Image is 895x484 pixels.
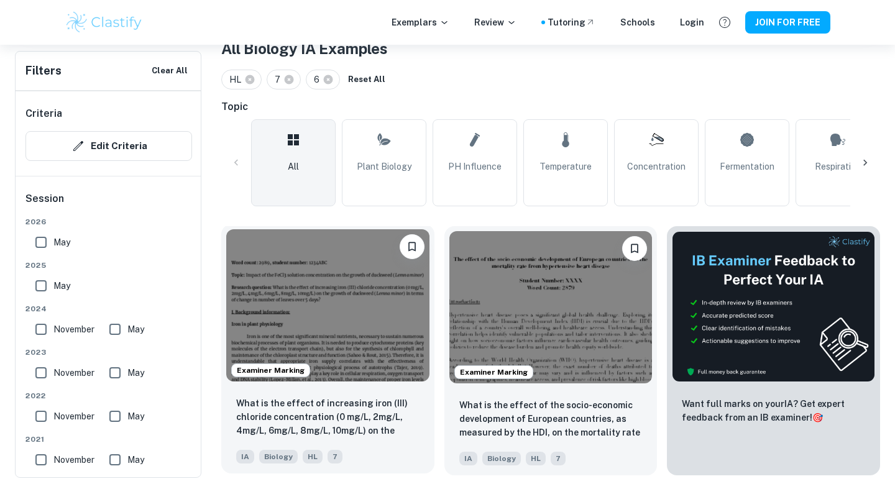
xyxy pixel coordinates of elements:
span: HL [303,450,323,463]
h6: Topic [221,99,880,114]
img: Clastify logo [65,10,144,35]
button: Help and Feedback [714,12,735,33]
span: pH Influence [448,160,502,173]
span: May [53,279,70,293]
span: Fermentation [720,160,774,173]
span: 2023 [25,347,192,358]
img: Thumbnail [672,231,875,382]
span: 2024 [25,303,192,314]
span: 2026 [25,216,192,227]
a: Login [680,16,704,29]
a: Examiner MarkingPlease log in to bookmark exemplarsWhat is the effect of increasing iron (III) ch... [221,226,434,475]
span: May [127,453,144,467]
span: May [53,235,70,249]
span: Biology [259,450,298,463]
span: 6 [314,73,325,86]
span: November [53,322,94,336]
button: Edit Criteria [25,131,192,161]
span: May [127,366,144,380]
span: 2021 [25,434,192,445]
button: Please log in to bookmark exemplars [622,236,647,261]
h6: Criteria [25,106,62,121]
span: November [53,453,94,467]
a: Schools [620,16,655,29]
p: Review [474,16,516,29]
span: IA [459,452,477,465]
span: IA [236,450,254,463]
span: HL [229,73,247,86]
button: Please log in to bookmark exemplars [400,234,425,259]
img: Biology IA example thumbnail: What is the effect of the socio-economic [449,231,653,383]
p: Exemplars [392,16,449,29]
span: November [53,366,94,380]
span: Plant Biology [357,160,411,173]
span: Examiner Marking [455,367,533,378]
span: May [127,409,144,423]
p: What is the effect of the socio-economic development of European countries, as measured by the HD... [459,398,643,441]
p: What is the effect of increasing iron (III) chloride concentration (0 mg/L, 2mg/L, 4mg/L, 6mg/L, ... [236,396,420,439]
h1: All Biology IA Examples [221,37,880,60]
span: 7 [328,450,342,463]
span: 2022 [25,390,192,401]
div: 6 [306,70,340,89]
h6: Filters [25,62,62,80]
span: 7 [551,452,566,465]
span: November [53,409,94,423]
div: 7 [267,70,301,89]
a: Examiner MarkingPlease log in to bookmark exemplarsWhat is the effect of the socio-economic devel... [444,226,658,475]
span: May [127,322,144,336]
a: Tutoring [548,16,595,29]
span: All [288,160,299,173]
button: Reset All [345,70,388,89]
span: Temperature [539,160,592,173]
a: ThumbnailWant full marks on yourIA? Get expert feedback from an IB examiner! [667,226,880,475]
h6: Session [25,191,192,216]
button: JOIN FOR FREE [745,11,830,34]
img: Biology IA example thumbnail: What is the effect of increasing iron (I [226,229,429,381]
span: Concentration [627,160,686,173]
span: Examiner Marking [232,365,310,376]
span: Biology [482,452,521,465]
span: 7 [275,73,286,86]
p: Want full marks on your IA ? Get expert feedback from an IB examiner! [682,397,865,424]
span: Respiration [815,160,861,173]
span: 🎯 [812,413,823,422]
span: 2025 [25,260,192,271]
button: Clear All [149,62,191,80]
span: HL [526,452,546,465]
div: HL [221,70,262,89]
